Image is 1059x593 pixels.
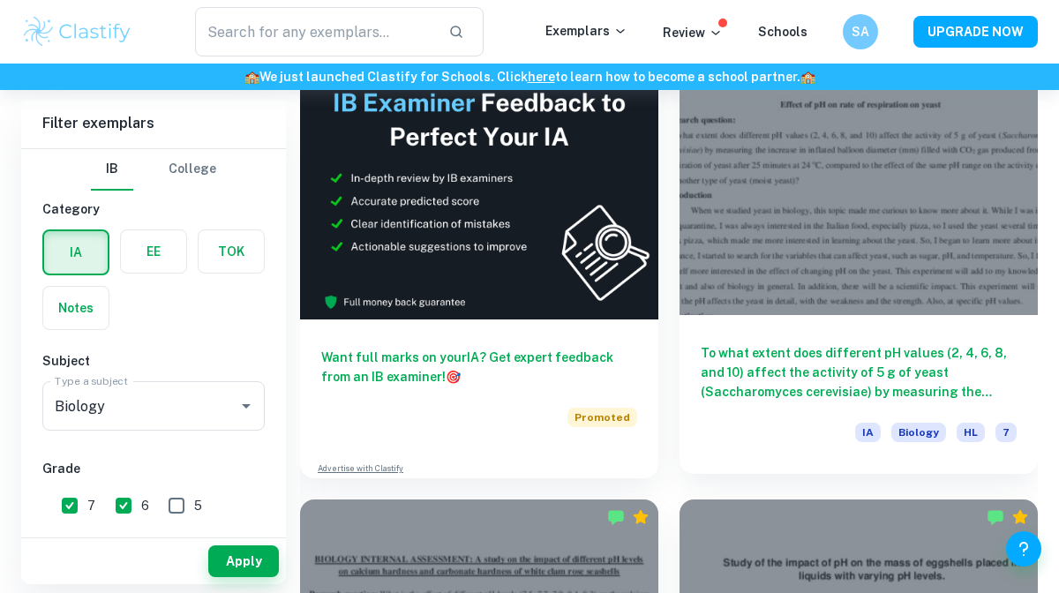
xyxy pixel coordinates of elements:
div: Filter type choice [91,148,216,191]
span: Biology [891,423,946,442]
a: here [528,70,555,84]
div: Premium [1011,508,1029,526]
span: 🏫 [800,70,815,84]
button: College [169,148,216,191]
button: Help and Feedback [1006,531,1041,567]
button: IA [44,231,108,274]
input: Search for any exemplars... [195,7,434,56]
a: Advertise with Clastify [318,462,403,475]
button: UPGRADE NOW [913,16,1038,48]
h6: Subject [42,351,265,371]
button: TOK [199,230,264,273]
button: Notes [43,287,109,329]
h6: Category [42,199,265,219]
button: Apply [208,545,279,577]
h6: We just launched Clastify for Schools. Click to learn how to become a school partner. [4,67,1055,86]
img: Clastify logo [21,14,133,49]
img: Thumbnail [300,51,658,320]
label: Type a subject [55,373,128,388]
p: Review [663,23,723,42]
img: Marked [987,508,1004,526]
a: Schools [758,25,807,39]
h6: To what extent does different pH values (2, 4, 6, 8, and 10) affect the activity of 5 g of yeast ... [701,343,1017,402]
button: Open [234,394,259,418]
h6: Filter exemplars [21,99,286,148]
h6: SA [851,22,871,41]
span: 5 [194,496,202,515]
h6: Want full marks on your IA ? Get expert feedback from an IB examiner! [321,348,637,387]
span: Promoted [567,408,637,427]
span: 6 [141,496,149,515]
button: EE [121,230,186,273]
span: 7 [87,496,95,515]
p: Exemplars [545,21,627,41]
button: SA [843,14,878,49]
div: Premium [632,508,650,526]
span: IA [855,423,881,442]
img: Marked [607,508,625,526]
a: To what extent does different pH values (2, 4, 6, 8, and 10) affect the activity of 5 g of yeast ... [680,51,1038,479]
h6: Grade [42,459,265,478]
button: IB [91,148,133,191]
span: 🏫 [244,70,259,84]
a: Want full marks on yourIA? Get expert feedback from an IB examiner!PromotedAdvertise with Clastify [300,51,658,479]
span: HL [957,423,985,442]
span: 🎯 [446,370,461,384]
span: 7 [995,423,1017,442]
